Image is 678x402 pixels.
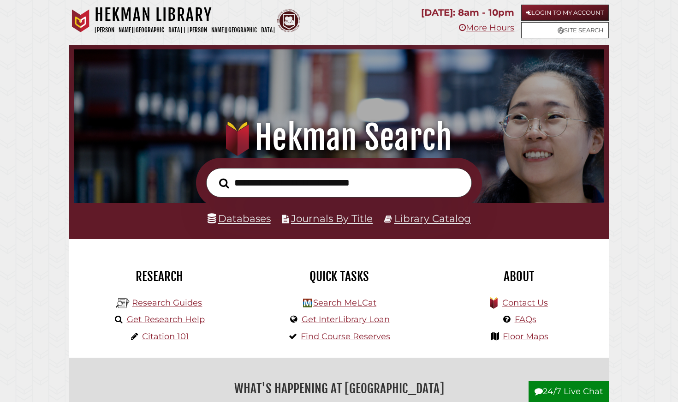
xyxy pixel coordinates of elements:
h2: About [436,269,602,284]
a: Citation 101 [142,331,189,342]
a: Get Research Help [127,314,205,324]
a: Databases [208,212,271,224]
a: Site Search [521,22,609,38]
button: Search [214,175,234,191]
a: Research Guides [132,298,202,308]
h2: Quick Tasks [256,269,422,284]
i: Search [219,178,229,189]
a: Get InterLibrary Loan [302,314,390,324]
a: Find Course Reserves [301,331,390,342]
a: Search MeLCat [313,298,376,308]
h2: What's Happening at [GEOGRAPHIC_DATA] [76,378,602,399]
p: [PERSON_NAME][GEOGRAPHIC_DATA] | [PERSON_NAME][GEOGRAPHIC_DATA] [95,25,275,36]
a: Floor Maps [503,331,548,342]
a: Login to My Account [521,5,609,21]
h1: Hekman Library [95,5,275,25]
a: FAQs [515,314,536,324]
h2: Research [76,269,242,284]
h1: Hekman Search [84,117,594,158]
a: Library Catalog [394,212,471,224]
img: Calvin University [69,9,92,32]
a: Journals By Title [291,212,373,224]
img: Hekman Library Logo [116,296,130,310]
img: Hekman Library Logo [303,299,312,307]
a: More Hours [459,23,514,33]
a: Contact Us [502,298,548,308]
img: Calvin Theological Seminary [277,9,300,32]
p: [DATE]: 8am - 10pm [421,5,514,21]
